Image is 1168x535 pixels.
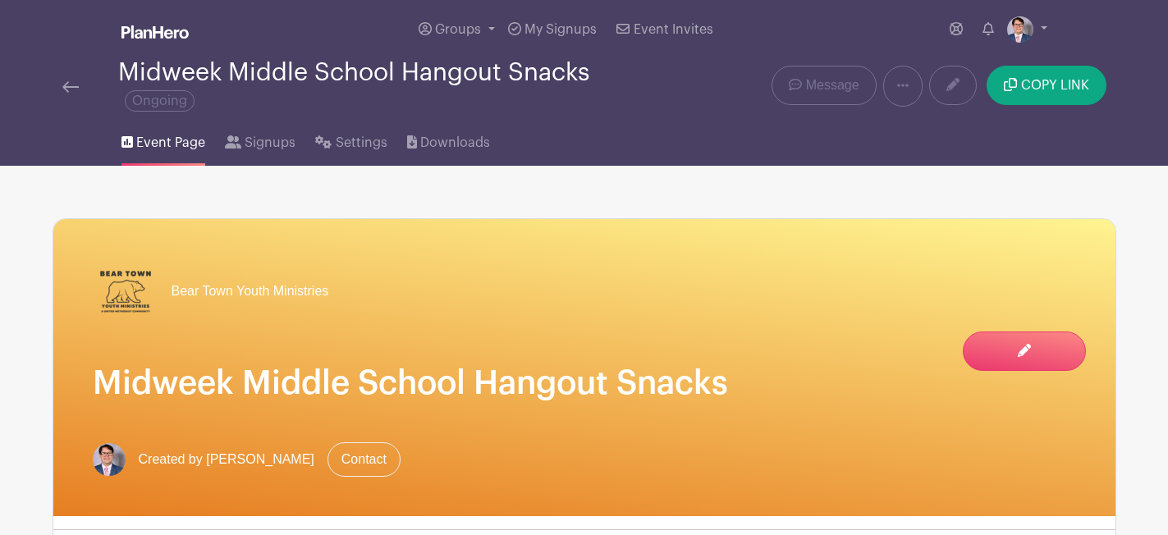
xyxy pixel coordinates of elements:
h1: Midweek Middle School Hangout Snacks [93,364,1076,403]
img: T.%20Moore%20Headshot%202024.jpg [93,443,126,476]
span: Event Invites [634,23,713,36]
span: Groups [435,23,481,36]
span: Settings [336,133,387,153]
img: T.%20Moore%20Headshot%202024.jpg [1007,16,1033,43]
a: Message [772,66,876,105]
a: Settings [315,113,387,166]
a: Downloads [407,113,490,166]
span: My Signups [524,23,597,36]
span: Bear Town Youth Ministries [172,281,329,301]
span: COPY LINK [1021,79,1089,92]
span: Created by [PERSON_NAME] [139,450,314,469]
span: Ongoing [125,90,195,112]
span: Signups [245,133,295,153]
span: Downloads [420,133,490,153]
span: Message [806,75,859,95]
img: Bear%20Town%20Youth%20Ministries%20Logo.png [93,258,158,324]
span: Event Page [136,133,205,153]
a: Event Page [121,113,205,166]
img: back-arrow-29a5d9b10d5bd6ae65dc969a981735edf675c4d7a1fe02e03b50dbd4ba3cdb55.svg [62,81,79,93]
div: Midweek Middle School Hangout Snacks [118,59,650,113]
img: logo_white-6c42ec7e38ccf1d336a20a19083b03d10ae64f83f12c07503d8b9e83406b4c7d.svg [121,25,189,39]
button: COPY LINK [987,66,1106,105]
a: Signups [225,113,295,166]
a: Contact [327,442,401,477]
